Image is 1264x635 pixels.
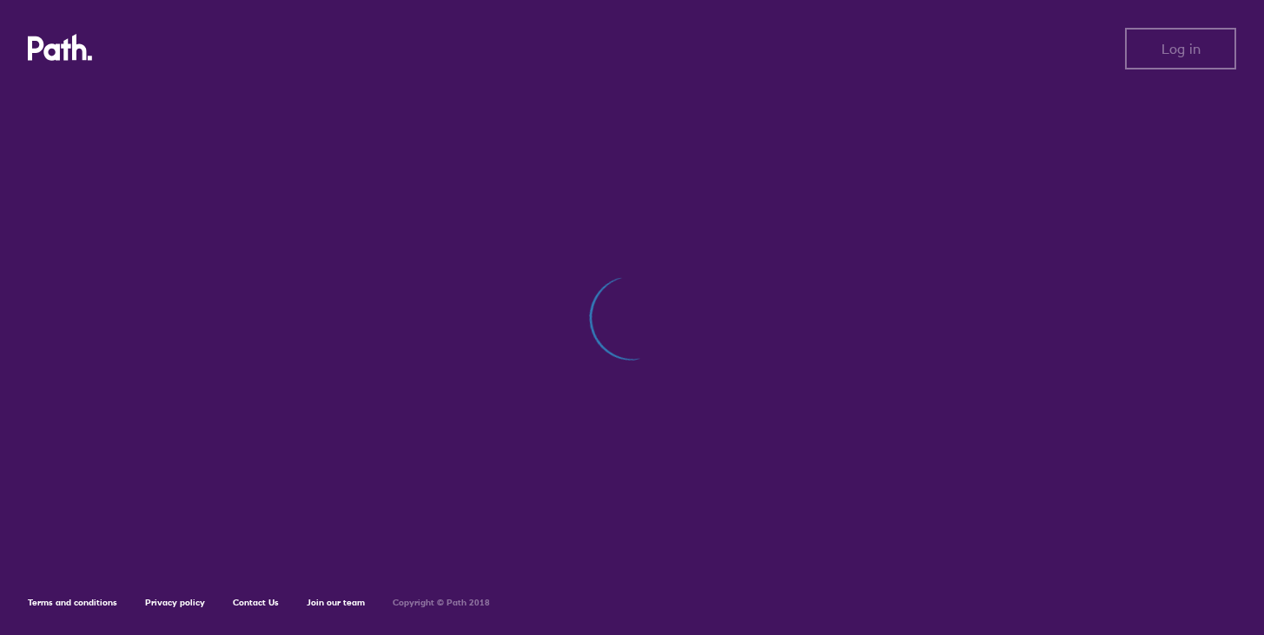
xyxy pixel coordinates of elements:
h6: Copyright © Path 2018 [393,598,490,608]
a: Contact Us [233,597,279,608]
span: Log in [1161,41,1201,56]
a: Terms and conditions [28,597,117,608]
a: Privacy policy [145,597,205,608]
a: Join our team [307,597,365,608]
button: Log in [1125,28,1236,69]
